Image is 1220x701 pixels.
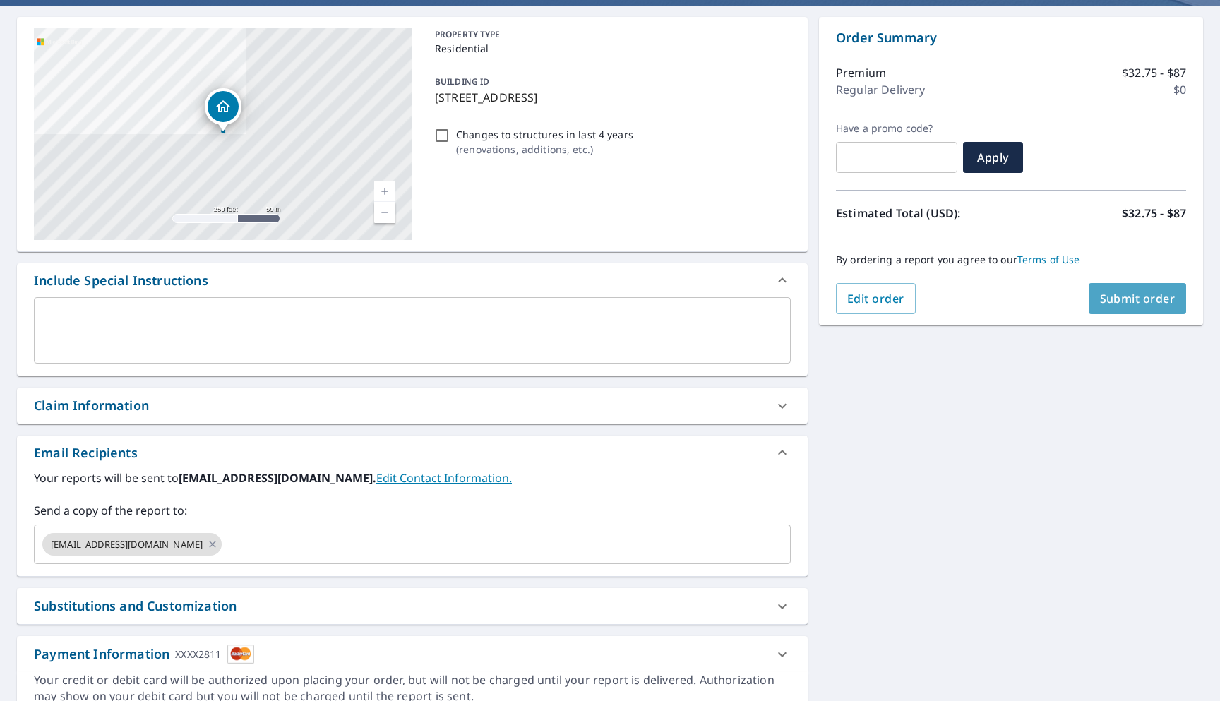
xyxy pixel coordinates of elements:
[836,205,1011,222] p: Estimated Total (USD):
[1100,291,1176,306] span: Submit order
[836,28,1186,47] p: Order Summary
[42,533,222,556] div: [EMAIL_ADDRESS][DOMAIN_NAME]
[42,538,211,551] span: [EMAIL_ADDRESS][DOMAIN_NAME]
[435,41,785,56] p: Residential
[374,181,395,202] a: Current Level 17, Zoom In
[17,636,808,672] div: Payment InformationXXXX2811cardImage
[205,88,241,132] div: Dropped pin, building 1, Residential property, 16145 SW Loon Dr Beaverton, OR 97007
[456,127,633,142] p: Changes to structures in last 4 years
[1017,253,1080,266] a: Terms of Use
[836,122,957,135] label: Have a promo code?
[17,588,808,624] div: Substitutions and Customization
[17,388,808,424] div: Claim Information
[836,81,925,98] p: Regular Delivery
[34,597,237,616] div: Substitutions and Customization
[34,443,138,462] div: Email Recipients
[34,469,791,486] label: Your reports will be sent to
[1089,283,1187,314] button: Submit order
[227,645,254,664] img: cardImage
[974,150,1012,165] span: Apply
[963,142,1023,173] button: Apply
[1173,81,1186,98] p: $0
[435,76,489,88] p: BUILDING ID
[836,283,916,314] button: Edit order
[34,271,208,290] div: Include Special Instructions
[836,253,1186,266] p: By ordering a report you agree to our
[34,645,254,664] div: Payment Information
[34,502,791,519] label: Send a copy of the report to:
[376,470,512,486] a: EditContactInfo
[1122,64,1186,81] p: $32.75 - $87
[836,64,886,81] p: Premium
[435,28,785,41] p: PROPERTY TYPE
[456,142,633,157] p: ( renovations, additions, etc. )
[179,470,376,486] b: [EMAIL_ADDRESS][DOMAIN_NAME].
[34,396,149,415] div: Claim Information
[435,89,785,106] p: [STREET_ADDRESS]
[17,436,808,469] div: Email Recipients
[175,645,221,664] div: XXXX2811
[1122,205,1186,222] p: $32.75 - $87
[374,202,395,223] a: Current Level 17, Zoom Out
[17,263,808,297] div: Include Special Instructions
[847,291,904,306] span: Edit order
